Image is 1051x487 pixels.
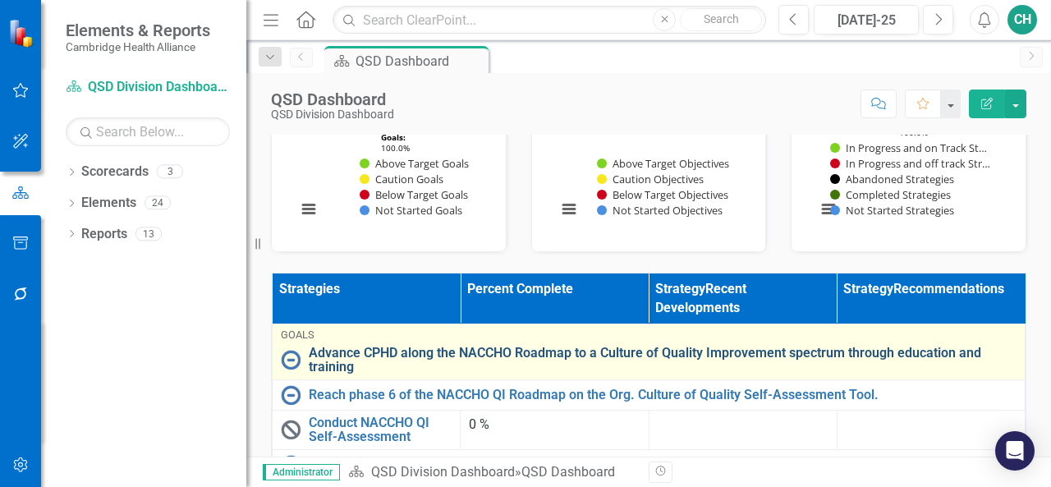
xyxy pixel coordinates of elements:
div: QSD Dashboard [521,464,615,480]
button: View chart menu, Chart [297,198,320,221]
img: No Information [281,350,301,370]
button: Show Caution Goals [360,172,443,186]
button: Show Not Started Objectives [597,203,723,218]
button: [DATE]-25 [814,5,919,34]
button: Show Caution Objectives [597,172,704,186]
div: [DATE]-25 [819,11,913,30]
img: No Information [281,385,301,405]
button: Show Below Target Objectives [597,187,730,202]
a: Scorecards [81,163,149,181]
td: Double-Click to Edit Right Click for Context Menu [273,379,1026,410]
button: Show Above Target Objectives [597,156,731,171]
div: 3 [157,165,183,179]
span: Administrator [263,464,340,480]
img: ClearPoint Strategy [8,19,37,48]
div: 13 [135,227,162,241]
div: 0 % [469,416,640,434]
a: QSD Division Dashboard [371,464,515,480]
div: QSD Dashboard [271,90,394,108]
button: Show Not Started Goals [360,203,462,218]
img: No Information [281,455,301,475]
button: View chart menu, Chart [817,198,840,221]
input: Search Below... [66,117,230,146]
td: Double-Click to Edit [461,410,649,449]
button: Show Completed Strategies [830,187,951,202]
div: Goals [281,329,1017,341]
td: Double-Click to Edit [649,410,837,449]
div: QSD Division Dashboard [271,108,394,121]
button: Show Above Target Goals [360,156,470,171]
td: Double-Click to Edit Right Click for Context Menu [273,449,1026,480]
td: Double-Click to Edit Right Click for Context Menu [273,324,1026,379]
button: View chart menu, Chart [558,198,581,221]
div: 24 [145,196,171,210]
button: Show Below Target Goals [360,187,470,202]
td: Double-Click to Edit [837,410,1025,449]
button: Show Not Started Strategies [830,203,953,218]
a: Advance CPHD along the NACCHO Roadmap to a Culture of Quality Improvement spectrum through educat... [309,346,1017,374]
a: Elements [81,194,136,213]
td: Double-Click to Edit Right Click for Context Menu [273,410,461,449]
img: Not Started [281,420,301,439]
div: Open Intercom Messenger [995,431,1035,471]
div: » [348,463,636,482]
div: QSD Dashboard [356,51,484,71]
button: Show In Progress and off track Strategies [830,156,990,171]
span: Elements & Reports [66,21,210,40]
a: Reach phase 6 of the NACCHO QI Roadmap on the Org. Culture of Quality Self-Assessment Tool. [309,388,1017,402]
a: QSD Division Dashboard [66,78,230,97]
small: Cambridge Health Alliance [66,40,210,53]
input: Search ClearPoint... [333,6,766,34]
button: CH [1007,5,1037,34]
a: Reports [81,225,127,244]
button: Show In Progress and on Track Strategys [830,140,987,155]
a: Conduct NACCHO QI Self-Assessment [309,416,452,444]
span: Search [704,12,739,25]
button: Show Abandoned Strategies [830,172,954,186]
button: Search [680,8,762,31]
